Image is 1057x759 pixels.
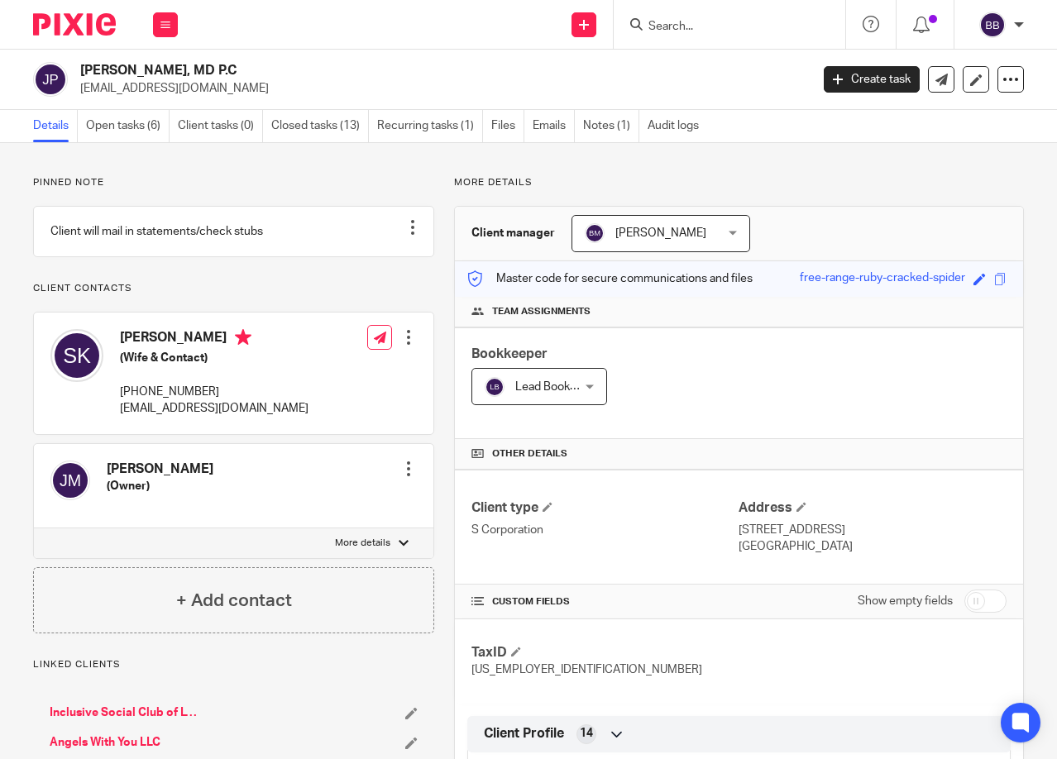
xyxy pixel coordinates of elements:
h4: + Add contact [176,588,292,613]
h4: CUSTOM FIELDS [471,595,739,609]
a: Create task [824,66,920,93]
span: 14 [580,725,593,742]
span: Team assignments [492,305,591,318]
span: [US_EMPLOYER_IDENTIFICATION_NUMBER] [471,664,702,675]
span: Other details [492,447,567,461]
p: Master code for secure communications and files [467,270,753,287]
label: Show empty fields [858,593,953,609]
a: Closed tasks (13) [271,110,369,142]
a: Audit logs [648,110,707,142]
p: [EMAIL_ADDRESS][DOMAIN_NAME] [80,80,799,97]
a: Recurring tasks (1) [377,110,483,142]
a: Inclusive Social Club of LV LLC [50,704,197,721]
img: svg%3E [979,12,1006,38]
h5: (Owner) [107,478,213,494]
input: Search [647,20,796,35]
a: Open tasks (6) [86,110,170,142]
a: Angels With You LLC [50,734,160,751]
img: svg%3E [485,377,505,397]
a: Client tasks (0) [178,110,263,142]
h4: Client type [471,499,739,517]
p: Client contacts [33,282,434,295]
p: Pinned note [33,176,434,189]
h4: Address [739,499,1007,517]
p: S Corporation [471,522,739,538]
p: [EMAIL_ADDRESS][DOMAIN_NAME] [120,400,308,417]
span: Lead Bookkeeper [515,381,606,393]
a: Details [33,110,78,142]
h4: [PERSON_NAME] [107,461,213,478]
h5: (Wife & Contact) [120,350,308,366]
span: Client Profile [484,725,564,742]
div: free-range-ruby-cracked-spider [800,270,965,289]
img: svg%3E [585,223,605,243]
p: More details [335,537,390,550]
img: svg%3E [50,329,103,382]
a: Emails [533,110,575,142]
h2: [PERSON_NAME], MD P.C [80,62,655,79]
img: svg%3E [50,461,90,500]
span: Bookkeeper [471,347,548,360]
img: Pixie [33,13,116,36]
p: Linked clients [33,658,434,671]
h3: Client manager [471,225,555,241]
p: More details [454,176,1024,189]
span: [PERSON_NAME] [615,227,706,239]
a: Notes (1) [583,110,639,142]
p: [PHONE_NUMBER] [120,384,308,400]
img: svg%3E [33,62,68,97]
a: Files [491,110,524,142]
h4: TaxID [471,644,739,661]
p: [STREET_ADDRESS] [739,522,1007,538]
p: [GEOGRAPHIC_DATA] [739,538,1007,555]
h4: [PERSON_NAME] [120,329,308,350]
i: Primary [235,329,251,346]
